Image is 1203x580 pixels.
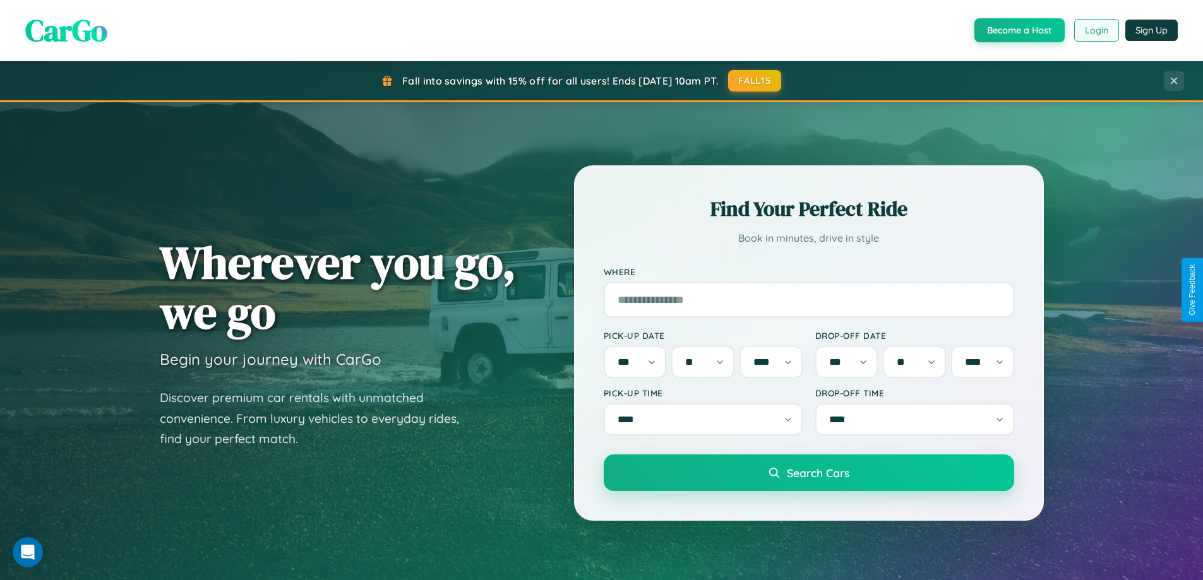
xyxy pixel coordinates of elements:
label: Where [604,266,1014,277]
p: Discover premium car rentals with unmatched convenience. From luxury vehicles to everyday rides, ... [160,388,476,449]
span: Fall into savings with 15% off for all users! Ends [DATE] 10am PT. [402,74,719,87]
span: CarGo [25,9,107,51]
span: Search Cars [787,466,849,480]
button: Search Cars [604,454,1014,491]
h1: Wherever you go, we go [160,237,516,337]
label: Pick-up Time [604,388,803,398]
label: Pick-up Date [604,330,803,341]
label: Drop-off Time [815,388,1014,398]
h2: Find Your Perfect Ride [604,195,1014,223]
button: Become a Host [974,18,1065,42]
button: FALL15 [728,70,781,92]
button: Login [1074,19,1119,42]
iframe: Intercom live chat [13,537,43,567]
h3: Begin your journey with CarGo [160,350,381,369]
label: Drop-off Date [815,330,1014,341]
button: Sign Up [1125,20,1178,41]
p: Book in minutes, drive in style [604,229,1014,247]
div: Give Feedback [1188,264,1197,316]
